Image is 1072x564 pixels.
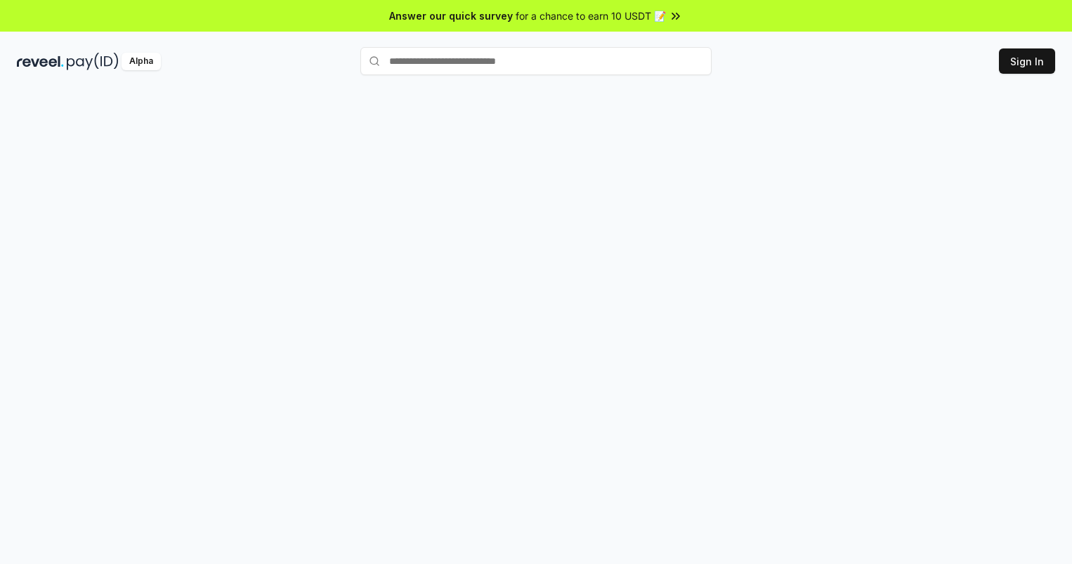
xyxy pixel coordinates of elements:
img: reveel_dark [17,53,64,70]
div: Alpha [122,53,161,70]
button: Sign In [999,48,1055,74]
span: Answer our quick survey [389,8,513,23]
span: for a chance to earn 10 USDT 📝 [516,8,666,23]
img: pay_id [67,53,119,70]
